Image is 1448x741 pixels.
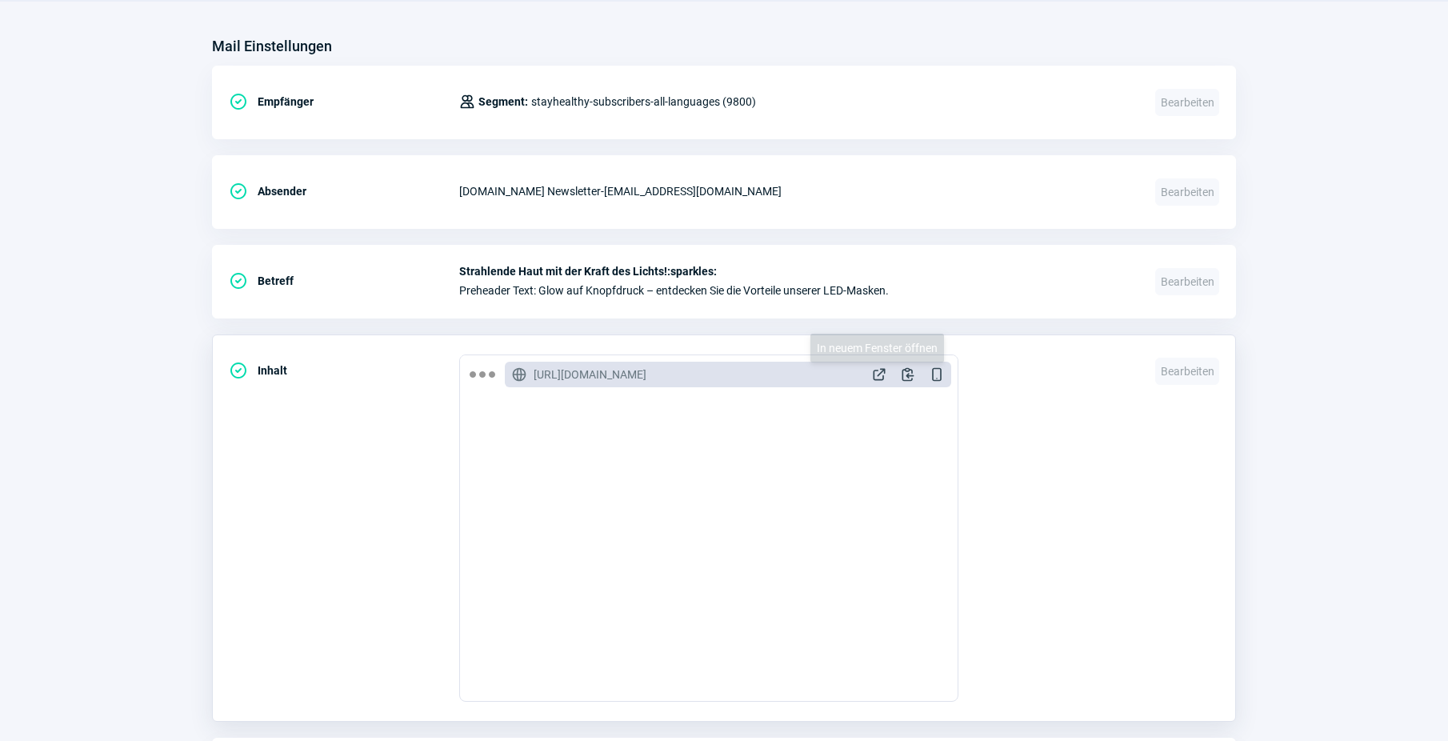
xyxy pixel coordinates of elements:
[212,34,332,59] h3: Mail Einstellungen
[459,86,756,118] div: stayhealthy-subscribers-all-languages (9800)
[229,265,459,297] div: Betreff
[229,86,459,118] div: Empfänger
[1155,89,1219,116] span: Bearbeiten
[1155,178,1219,206] span: Bearbeiten
[459,265,1136,278] span: Strahlende Haut mit der Kraft des Lichts!:sparkles:
[229,175,459,207] div: Absender
[1155,268,1219,295] span: Bearbeiten
[1155,358,1219,385] span: Bearbeiten
[478,92,528,111] span: Segment:
[229,354,459,387] div: Inhalt
[534,366,646,383] span: [URL][DOMAIN_NAME]
[459,284,1136,297] span: Preheader Text: Glow auf Knopfdruck – entdecken Sie die Vorteile unserer LED-Masken.
[459,175,1136,207] div: [DOMAIN_NAME] Newsletter - [EMAIL_ADDRESS][DOMAIN_NAME]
